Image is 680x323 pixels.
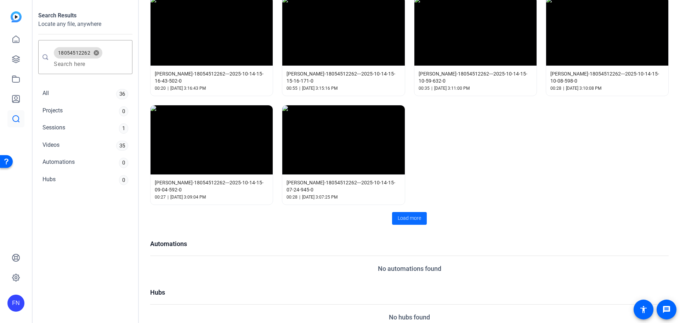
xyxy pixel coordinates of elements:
div: 0 [119,106,128,117]
span: [PERSON_NAME]-18054512262---2025-10-14-15-10-08-598-0 [550,70,664,84]
span: 00:28 [550,85,561,91]
div: Hubs [42,175,56,185]
h1: Hubs [150,288,669,297]
div: 1 [119,123,128,134]
span: | [299,85,300,91]
span: [PERSON_NAME]-18054512262---2025-10-14-15-07-24-945-0 [287,179,400,193]
span: | [168,194,169,200]
span: | [431,85,432,91]
button: remove 18054512262 [90,50,102,56]
span: 18054512262 [58,49,90,56]
div: Projects [42,106,63,117]
span: [DATE] 3:09:04 PM [170,194,206,200]
span: [DATE] 3:11:00 PM [434,85,470,91]
span: 00:35 [419,85,430,91]
input: Search here [54,60,127,68]
span: [PERSON_NAME]-18054512262---2025-10-14-15-10-59-632-0 [419,70,532,84]
button: Load more [392,212,427,225]
span: Load more [398,215,421,222]
div: 0 [119,158,128,168]
div: Automations [42,158,75,168]
div: 36 [116,89,128,99]
div: All [42,89,49,99]
span: [DATE] 3:15:16 PM [302,85,338,91]
span: [PERSON_NAME]-18054512262---2025-10-14-15-16-43-502-0 [155,70,268,84]
span: No hubs found [389,312,430,322]
span: [DATE] 3:07:25 PM [302,194,338,200]
span: | [563,85,564,91]
div: FN [7,295,24,312]
div: Sessions [42,123,65,134]
h1: Automations [150,239,669,249]
span: [DATE] 3:16:43 PM [170,85,206,91]
span: | [168,85,169,91]
span: [PERSON_NAME]-18054512262---2025-10-14-15-15-16-171-0 [287,70,400,84]
span: No automations found [378,264,441,273]
div: Videos [42,141,59,151]
mat-icon: accessibility [639,305,648,314]
span: 00:28 [287,194,297,200]
h1: Search Results [38,11,132,20]
div: 35 [116,141,128,151]
span: 00:20 [155,85,166,91]
mat-icon: message [662,305,671,314]
span: | [299,194,300,200]
img: blue-gradient.svg [11,11,22,22]
span: 00:27 [155,194,166,200]
span: 00:55 [287,85,297,91]
mat-chip-grid: Enter search query [54,46,127,68]
span: [PERSON_NAME]-18054512262---2025-10-14-15-09-04-592-0 [155,179,268,193]
div: 0 [119,175,128,185]
span: [DATE] 3:10:08 PM [566,85,601,91]
h2: Locate any file, anywhere [38,20,132,28]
